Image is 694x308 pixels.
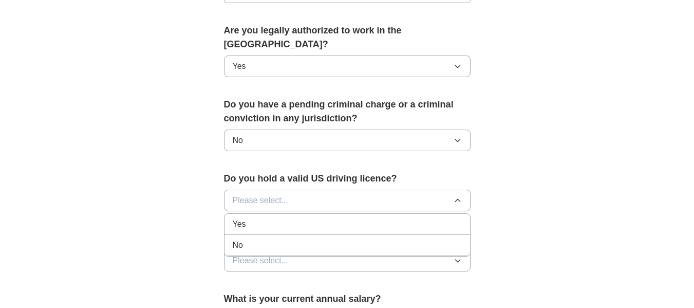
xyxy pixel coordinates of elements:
label: Are you legally authorized to work in the [GEOGRAPHIC_DATA]? [224,24,471,51]
span: No [233,134,243,147]
label: Do you have a pending criminal charge or a criminal conviction in any jurisdiction? [224,98,471,125]
button: No [224,130,471,151]
label: Do you hold a valid US driving licence? [224,172,471,186]
span: Please select... [233,194,289,207]
span: No [233,239,243,251]
button: Please select... [224,190,471,211]
span: Yes [233,60,246,73]
span: Yes [233,218,246,230]
button: Please select... [224,250,471,271]
button: Yes [224,56,471,77]
label: What is your current annual salary? [224,292,471,306]
span: Please select... [233,255,289,267]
